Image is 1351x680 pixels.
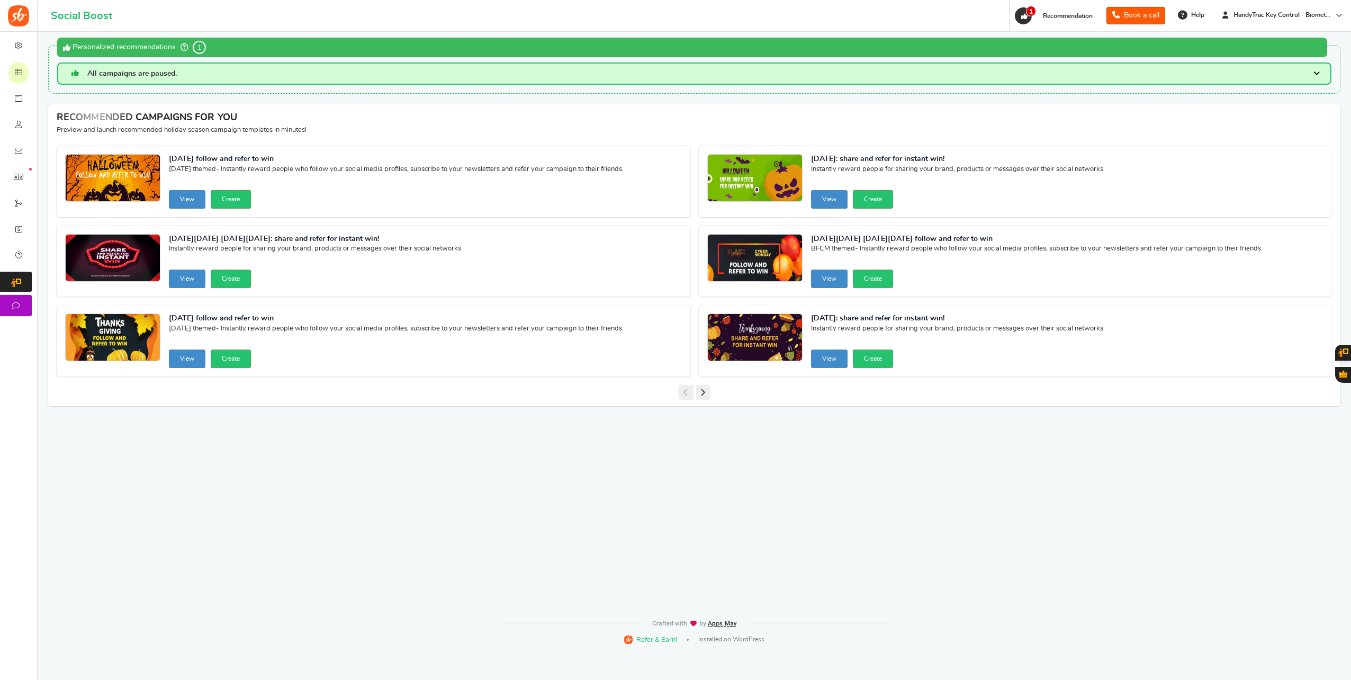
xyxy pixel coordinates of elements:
button: Create [211,190,251,209]
span: [DATE] themed- Instantly reward people who follow your social media profiles, subscribe to your n... [169,165,624,186]
button: Gratisfaction [1335,367,1351,383]
span: Instantly reward people for sharing your brand, products or messages over their social networks [811,165,1103,186]
h1: Social Boost [51,10,112,22]
button: View [811,270,848,288]
strong: [DATE][DATE] [DATE][DATE]: share and refer for instant win! [169,234,461,245]
button: View [811,350,848,368]
h4: RECOMMENDED CAMPAIGNS FOR YOU [57,113,1332,123]
button: View [169,350,205,368]
a: Refer & Earn! [624,634,677,645]
img: Recommended Campaigns [708,314,802,362]
span: [DATE] themed- Instantly reward people who follow your social media profiles, subscribe to your n... [169,324,624,345]
span: Instantly reward people for sharing your brand, products or messages over their social networks [169,244,461,265]
img: Social Boost [8,5,29,26]
span: Installed on WordPress [698,635,764,644]
span: Recommendation [1043,13,1093,19]
button: Create [211,270,251,288]
span: All campaigns are paused. [87,70,177,77]
img: img-footer.webp [652,620,737,627]
em: New [29,168,32,171]
strong: [DATE] follow and refer to win [169,154,624,165]
div: Personalized recommendations [57,38,1327,57]
button: View [169,270,205,288]
span: HandyTrac Key Control - Biomet... [1229,11,1335,20]
strong: [DATE][DATE] [DATE][DATE] follow and refer to win [811,234,1263,245]
span: Gratisfaction [1339,370,1347,378]
strong: [DATE]: share and refer for instant win! [811,314,1103,324]
a: Book a call [1106,7,1165,24]
button: View [811,190,848,209]
button: Create [211,350,251,368]
span: | [687,639,689,641]
span: Help [1188,11,1204,20]
button: Create [853,270,893,288]
span: 1 [1026,6,1036,16]
strong: [DATE]: share and refer for instant win! [811,154,1103,165]
a: Help [1174,6,1210,23]
button: View [169,190,205,209]
span: 1 [193,41,206,54]
img: Recommended Campaigns [708,155,802,202]
a: 1 Recommendation [1014,7,1098,24]
button: Create [853,350,893,368]
strong: [DATE] follow and refer to win [169,314,624,324]
img: Recommended Campaigns [708,235,802,282]
span: BFCM themed- Instantly reward people who follow your social media profiles, subscribe to your new... [811,244,1263,265]
img: Recommended Campaigns [66,155,160,202]
img: Recommended Campaigns [66,314,160,362]
span: Instantly reward people for sharing your brand, products or messages over their social networks [811,324,1103,345]
button: Create [853,190,893,209]
p: Preview and launch recommended holiday season campaign templates in minutes! [57,126,1332,135]
img: Recommended Campaigns [66,235,160,282]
